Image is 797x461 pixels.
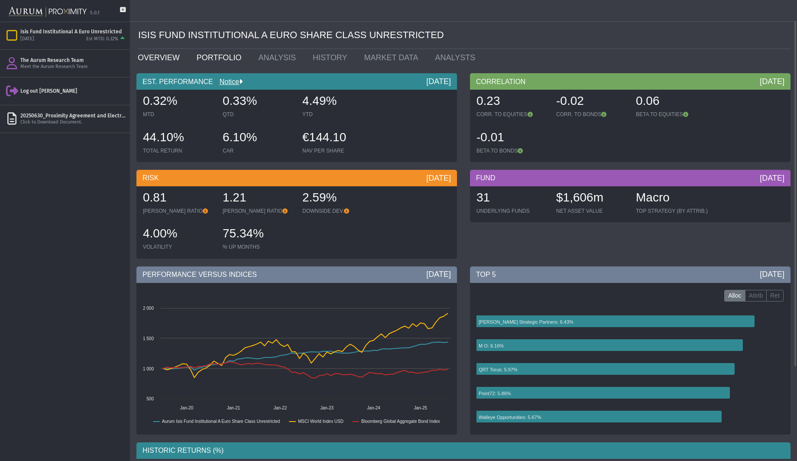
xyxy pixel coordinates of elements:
div: 0.81 [143,189,214,208]
div: [DATE] [20,36,34,42]
div: The Aurum Research Team [20,57,126,64]
div: 44.10% [143,129,214,147]
text: QRT Torus: 5.97% [479,367,518,372]
div: €144.10 [302,129,373,147]
div: HISTORIC RETURNS (%) [136,442,791,459]
div: MTD [143,111,214,118]
div: EST. PERFORMANCE [136,73,457,90]
div: UNDERLYING FUNDS [476,208,548,214]
div: RISK [136,170,457,186]
text: Jan-20 [180,406,194,410]
div: -0.02 [556,93,627,111]
text: M O: 6.16% [479,343,504,348]
div: [DATE] [426,173,451,183]
div: VOLATILITY [143,243,214,250]
div: 0.06 [636,93,707,111]
text: Jan-23 [321,406,334,410]
div: Log out [PERSON_NAME] [20,88,126,94]
div: [PERSON_NAME] RATIO [143,208,214,214]
text: Jan-25 [414,406,427,410]
text: 1 500 [143,336,154,341]
div: QTD [223,111,294,118]
div: 2.59% [302,189,373,208]
text: MSCI World Index USD [298,419,343,424]
span: 0.32% [143,94,177,107]
div: BETA TO EQUITIES [636,111,707,118]
div: CORRELATION [470,73,791,90]
div: BETA TO BONDS [476,147,548,154]
div: % UP MONTHS [223,243,294,250]
label: Attrib [745,290,767,302]
div: NET ASSET VALUE [556,208,627,214]
div: 4.49% [302,93,373,111]
div: PERFORMANCE VERSUS INDICES [136,266,457,283]
div: CAR [223,147,294,154]
div: Macro [636,189,708,208]
label: Ret [766,290,784,302]
text: Jan-21 [227,406,240,410]
text: Point72: 5.86% [479,391,511,396]
div: ISIS FUND INSTITUTIONAL A EURO SHARE CLASS UNRESTRICTED [138,22,791,49]
div: FUND [470,170,791,186]
text: 500 [146,396,154,401]
div: Meet the Aurum Research Team [20,64,126,70]
div: 75.34% [223,225,294,243]
div: -0.01 [476,129,548,147]
div: YTD [302,111,373,118]
a: OVERVIEW [131,49,190,66]
div: TOP 5 [470,266,791,283]
a: ANALYSTS [428,49,486,66]
span: 0.33% [223,94,257,107]
div: Est MTD: 0.32% [86,36,118,42]
div: CORR. TO EQUITIES [476,111,548,118]
div: $1,606m [556,189,627,208]
a: HISTORY [306,49,357,66]
div: [DATE] [760,269,784,279]
div: 31 [476,189,548,208]
a: Notice [213,78,239,85]
div: Notice [213,77,243,87]
div: NAV PER SHARE [302,147,373,154]
text: 1 000 [143,367,154,371]
a: ANALYSIS [252,49,306,66]
div: [DATE] [426,269,451,279]
div: DOWNSIDE DEV. [302,208,373,214]
div: 5.0.1 [90,10,100,16]
div: TOP STRATEGY (BY ATTRIB.) [636,208,708,214]
div: [DATE] [426,76,451,87]
text: Bloomberg Global Aggregate Bond Index [361,419,440,424]
div: [DATE] [760,173,784,183]
label: Alloc [724,290,745,302]
a: MARKET DATA [357,49,428,66]
div: [PERSON_NAME] RATIO [223,208,294,214]
text: [PERSON_NAME] Strategic Partners: 6.43% [479,319,573,325]
text: Aurum Isis Fund Institutional A Euro Share Class Unrestricted [162,419,280,424]
div: [DATE] [760,76,784,87]
div: 4.00% [143,225,214,243]
div: 1.21 [223,189,294,208]
img: Aurum-Proximity%20white.svg [9,2,87,22]
div: 20250630_Proximity Agreement and Electronic Access Agreement (Signed).pdf [20,112,126,119]
div: CORR. TO BONDS [556,111,627,118]
text: 2 000 [143,306,154,311]
div: 6.10% [223,129,294,147]
span: 0.23 [476,94,500,107]
text: Jan-22 [274,406,287,410]
text: Jan-24 [367,406,380,410]
div: Isis Fund Institutional A Euro Unrestricted [20,28,126,35]
div: TOTAL RETURN [143,147,214,154]
text: Walleye Opportunities: 5.67% [479,415,541,420]
a: PORTFOLIO [190,49,252,66]
div: Click to Download Document. [20,119,126,126]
